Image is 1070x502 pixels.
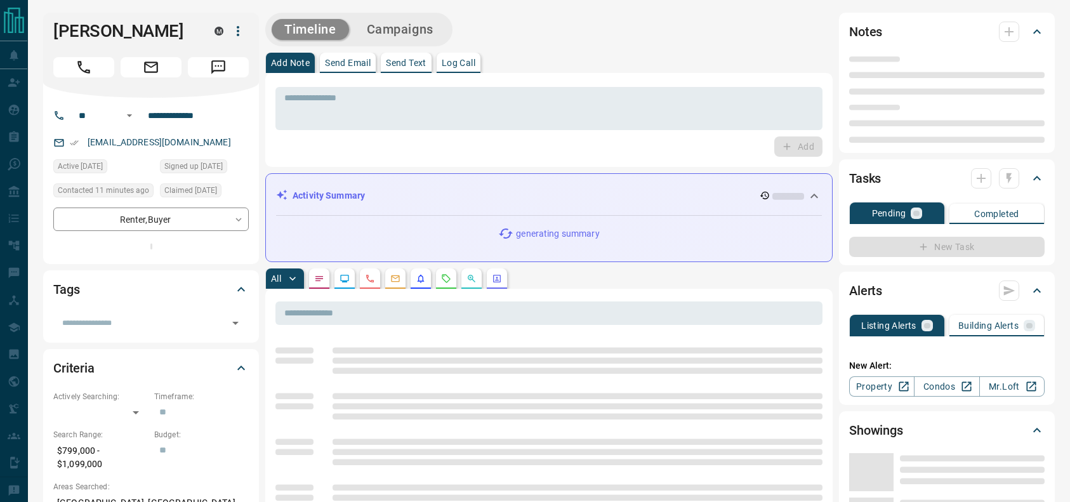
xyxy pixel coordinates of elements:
[849,359,1045,373] p: New Alert:
[58,160,103,173] span: Active [DATE]
[164,184,217,197] span: Claimed [DATE]
[365,274,375,284] svg: Calls
[53,159,154,177] div: Sat Aug 09 2025
[53,274,249,305] div: Tags
[53,208,249,231] div: Renter , Buyer
[53,21,195,41] h1: [PERSON_NAME]
[340,274,350,284] svg: Lead Browsing Activity
[314,274,324,284] svg: Notes
[271,274,281,283] p: All
[53,429,148,440] p: Search Range:
[958,321,1019,330] p: Building Alerts
[441,274,451,284] svg: Requests
[849,281,882,301] h2: Alerts
[849,415,1045,446] div: Showings
[861,321,916,330] p: Listing Alerts
[354,19,446,40] button: Campaigns
[974,209,1019,218] p: Completed
[58,184,149,197] span: Contacted 11 minutes ago
[227,314,244,332] button: Open
[516,227,599,241] p: generating summary
[849,17,1045,47] div: Notes
[849,376,915,397] a: Property
[154,391,249,402] p: Timeframe:
[70,138,79,147] svg: Email Verified
[121,57,182,77] span: Email
[979,376,1045,397] a: Mr.Loft
[849,420,903,440] h2: Showings
[271,58,310,67] p: Add Note
[164,160,223,173] span: Signed up [DATE]
[849,22,882,42] h2: Notes
[390,274,400,284] svg: Emails
[386,58,426,67] p: Send Text
[215,27,223,36] div: mrloft.ca
[492,274,502,284] svg: Agent Actions
[272,19,349,40] button: Timeline
[53,391,148,402] p: Actively Searching:
[53,279,79,300] h2: Tags
[849,275,1045,306] div: Alerts
[88,137,231,147] a: [EMAIL_ADDRESS][DOMAIN_NAME]
[466,274,477,284] svg: Opportunities
[53,358,95,378] h2: Criteria
[849,163,1045,194] div: Tasks
[416,274,426,284] svg: Listing Alerts
[325,58,371,67] p: Send Email
[53,440,148,475] p: $799,000 - $1,099,000
[53,57,114,77] span: Call
[442,58,475,67] p: Log Call
[276,184,822,208] div: Activity Summary
[872,209,906,218] p: Pending
[53,481,249,492] p: Areas Searched:
[293,189,365,202] p: Activity Summary
[160,183,249,201] div: Sun Aug 10 2025
[53,183,154,201] div: Tue Aug 12 2025
[914,376,979,397] a: Condos
[160,159,249,177] div: Sat Aug 09 2025
[849,168,881,188] h2: Tasks
[154,429,249,440] p: Budget:
[122,108,137,123] button: Open
[188,57,249,77] span: Message
[53,353,249,383] div: Criteria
